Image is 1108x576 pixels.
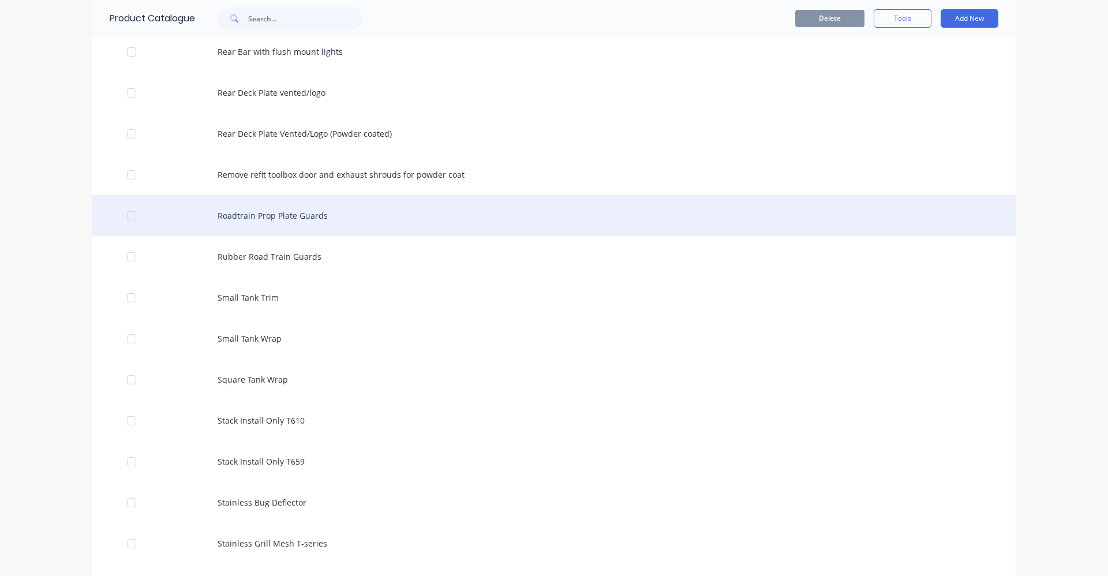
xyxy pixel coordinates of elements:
[92,236,1016,277] div: Rubber Road Train Guards
[941,9,998,28] button: Add New
[92,359,1016,400] div: Square Tank Wrap
[248,7,362,30] input: Search...
[92,523,1016,564] div: Stainless Grill Mesh T-series
[92,31,1016,72] div: Rear Bar with flush mount lights
[92,482,1016,523] div: Stainless Bug Deflector
[92,113,1016,154] div: Rear Deck Plate Vented/Logo (Powder coated)
[92,72,1016,113] div: Rear Deck Plate vented/logo
[92,441,1016,482] div: Stack Install Only T659
[92,277,1016,318] div: Small Tank Trim
[92,400,1016,441] div: Stack Install Only T610
[92,154,1016,195] div: Remove refit toolbox door and exhaust shrouds for powder coat
[92,318,1016,359] div: Small Tank Wrap
[874,9,931,28] button: Tools
[795,10,864,27] button: Delete
[92,195,1016,236] div: Roadtrain Prop Plate Guards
